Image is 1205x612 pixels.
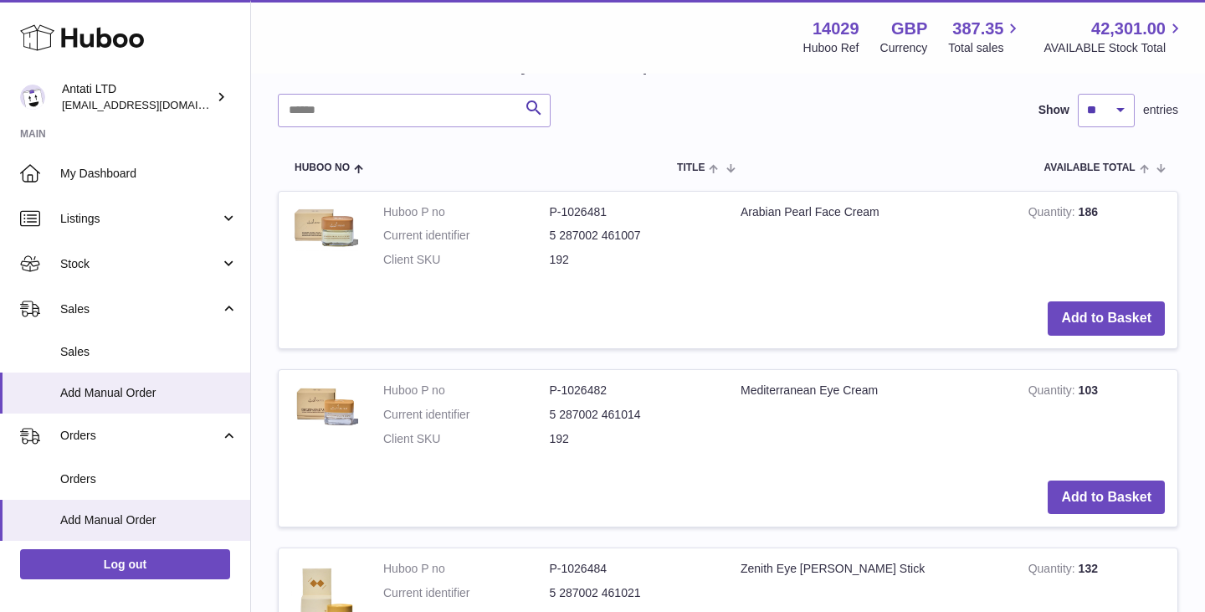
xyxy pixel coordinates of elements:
td: 103 [1016,370,1177,468]
dd: P-1026482 [550,383,716,399]
strong: Quantity [1028,383,1079,401]
span: Stock [60,256,220,272]
dt: Current identifier [383,585,550,601]
span: 42,301.00 [1091,18,1166,40]
label: Show [1038,102,1069,118]
span: entries [1143,102,1178,118]
div: Huboo Ref [803,40,859,56]
button: Add to Basket [1048,301,1165,336]
dt: Huboo P no [383,561,550,577]
span: Add Manual Order [60,512,238,528]
a: 387.35 Total sales [948,18,1023,56]
span: AVAILABLE Stock Total [1043,40,1185,56]
img: Mediterranean Eye Cream [291,383,358,429]
td: 186 [1016,192,1177,290]
span: 387.35 [952,18,1003,40]
span: Orders [60,471,238,487]
button: Add to Basket [1048,481,1165,515]
a: Log out [20,549,230,579]
dt: Huboo P no [383,383,550,399]
span: Listings [60,211,220,227]
dt: Current identifier [383,407,550,423]
dt: Client SKU [383,252,550,268]
dd: 192 [550,252,716,268]
dd: 192 [550,431,716,447]
span: Total sales [948,40,1023,56]
strong: 14029 [813,18,859,40]
strong: GBP [891,18,927,40]
dd: 5 287002 461021 [550,585,716,601]
span: My Dashboard [60,166,238,182]
dt: Current identifier [383,228,550,244]
dd: P-1026481 [550,204,716,220]
dt: Huboo P no [383,204,550,220]
td: Arabian Pearl Face Cream [728,192,1016,290]
span: Add Manual Order [60,385,238,401]
strong: Quantity [1028,562,1079,579]
div: Antati LTD [62,81,213,113]
div: Currency [880,40,928,56]
strong: Quantity [1028,205,1079,223]
dd: P-1026484 [550,561,716,577]
dd: 5 287002 461014 [550,407,716,423]
img: Arabian Pearl Face Cream [291,204,358,252]
span: Title [677,162,705,173]
td: Mediterranean Eye Cream [728,370,1016,468]
dd: 5 287002 461007 [550,228,716,244]
dt: Client SKU [383,431,550,447]
span: Sales [60,344,238,360]
span: Huboo no [295,162,350,173]
span: [EMAIL_ADDRESS][DOMAIN_NAME] [62,98,246,111]
span: Sales [60,301,220,317]
span: AVAILABLE Total [1044,162,1136,173]
img: toufic@antatiskin.com [20,85,45,110]
span: Orders [60,428,220,444]
a: 42,301.00 AVAILABLE Stock Total [1043,18,1185,56]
